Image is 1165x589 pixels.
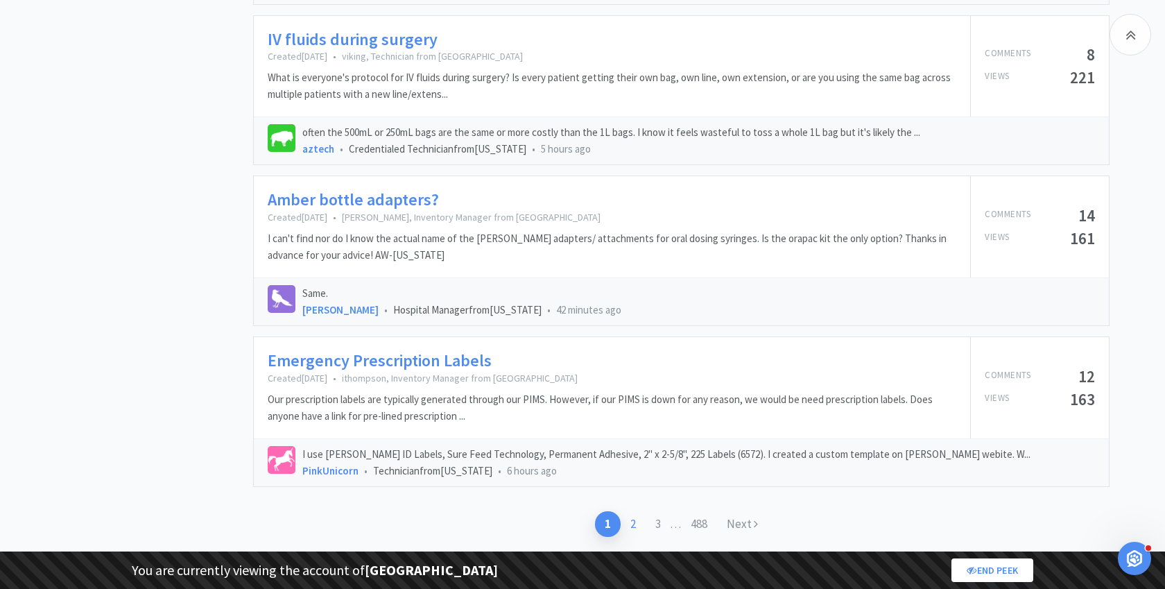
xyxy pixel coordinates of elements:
[302,124,1095,141] p: often the 500mL or 250mL bags are the same or more costly than the 1L bags. I know it feels waste...
[621,511,646,537] a: 2
[302,446,1095,463] p: I use [PERSON_NAME] ID Labels, Sure Feed Technology, Permanent Adhesive, 2" x 2-5/8", 225 Labels ...
[1087,46,1095,62] h5: 8
[302,302,1095,318] div: Hospital Manager from [US_STATE]
[717,511,768,537] a: Next
[498,464,501,477] span: •
[985,46,1030,62] p: Comments
[268,69,956,103] p: What is everyone's protocol for IV fluids during surgery? Is every patient getting their own bag,...
[268,230,956,264] p: I can't find nor do I know the actual name of the [PERSON_NAME] adapters/ attachments for oral do...
[507,464,557,477] span: 6 hours ago
[671,518,717,531] span: . . .
[302,464,359,477] a: PinkUnicorn
[1078,207,1095,223] h5: 14
[365,561,498,579] strong: [GEOGRAPHIC_DATA]
[1070,391,1095,407] h5: 163
[951,558,1033,582] a: End Peek
[1070,230,1095,246] h5: 161
[985,391,1010,407] p: Views
[532,142,535,155] span: •
[1118,542,1151,575] iframe: Intercom live chat
[268,351,492,371] a: Emergency Prescription Labels
[1070,69,1095,85] h5: 221
[340,142,343,155] span: •
[646,511,671,537] a: 3
[547,303,551,316] span: •
[268,30,438,50] a: IV fluids during surgery
[302,463,1095,479] div: Technician from [US_STATE]
[541,142,591,155] span: 5 hours ago
[302,285,1095,302] p: Same.
[268,190,439,210] a: Amber bottle adapters?
[985,207,1030,223] p: Comments
[556,303,621,316] span: 42 minutes ago
[333,211,336,223] span: •
[1078,368,1095,384] h5: 12
[985,230,1010,246] p: Views
[985,368,1030,384] p: Comments
[364,464,368,477] span: •
[333,50,336,62] span: •
[302,303,379,316] a: [PERSON_NAME]
[681,511,717,537] a: 488
[985,69,1010,85] p: Views
[268,50,956,62] p: Created [DATE] viking, Technician from [GEOGRAPHIC_DATA]
[302,142,334,155] a: aztech
[595,511,621,537] a: 1
[268,372,956,384] p: Created [DATE] ithompson, Inventory Manager from [GEOGRAPHIC_DATA]
[333,372,336,384] span: •
[268,211,956,223] p: Created [DATE] [PERSON_NAME], Inventory Manager from [GEOGRAPHIC_DATA]
[268,391,956,425] p: Our prescription labels are typically generated through our PIMS. However, if our PIMS is down fo...
[384,303,388,316] span: •
[132,559,498,581] p: You are currently viewing the account of
[302,141,1095,157] div: Credentialed Technician from [US_STATE]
